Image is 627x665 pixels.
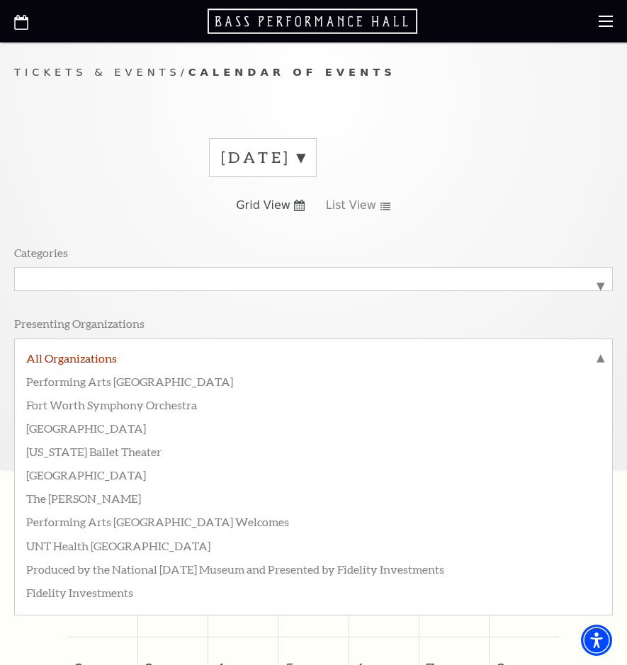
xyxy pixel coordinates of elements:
[67,595,137,623] span: 26
[26,486,601,509] label: The [PERSON_NAME]
[26,351,601,369] label: All Organizations
[26,416,601,439] label: [GEOGRAPHIC_DATA]
[208,7,420,35] a: Open this option
[14,11,28,32] a: Open this option
[14,64,613,81] p: /
[14,316,145,331] p: Presenting Organizations
[14,387,45,402] p: Series
[188,66,396,78] span: Calendar of Events
[419,595,489,623] span: 31
[26,533,601,557] label: UNT Health [GEOGRAPHIC_DATA]
[14,66,181,78] span: Tickets & Events
[221,147,305,169] label: [DATE]
[278,595,348,623] span: 29
[138,595,208,623] span: 27
[490,595,560,623] span: 1
[26,369,601,392] label: Performing Arts [GEOGRAPHIC_DATA]
[14,245,68,260] p: Categories
[26,462,601,486] label: [GEOGRAPHIC_DATA]
[26,509,601,533] label: Performing Arts [GEOGRAPHIC_DATA] Welcomes
[26,392,601,416] label: Fort Worth Symphony Orchestra
[208,595,278,623] span: 28
[326,198,376,213] span: List View
[26,557,601,580] label: Produced by the National [DATE] Museum and Presented by Fidelity Investments
[26,580,601,603] label: Fidelity Investments
[26,439,601,462] label: [US_STATE] Ballet Theater
[349,595,419,623] span: 30
[236,198,290,213] span: Grid View
[581,625,612,656] div: Accessibility Menu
